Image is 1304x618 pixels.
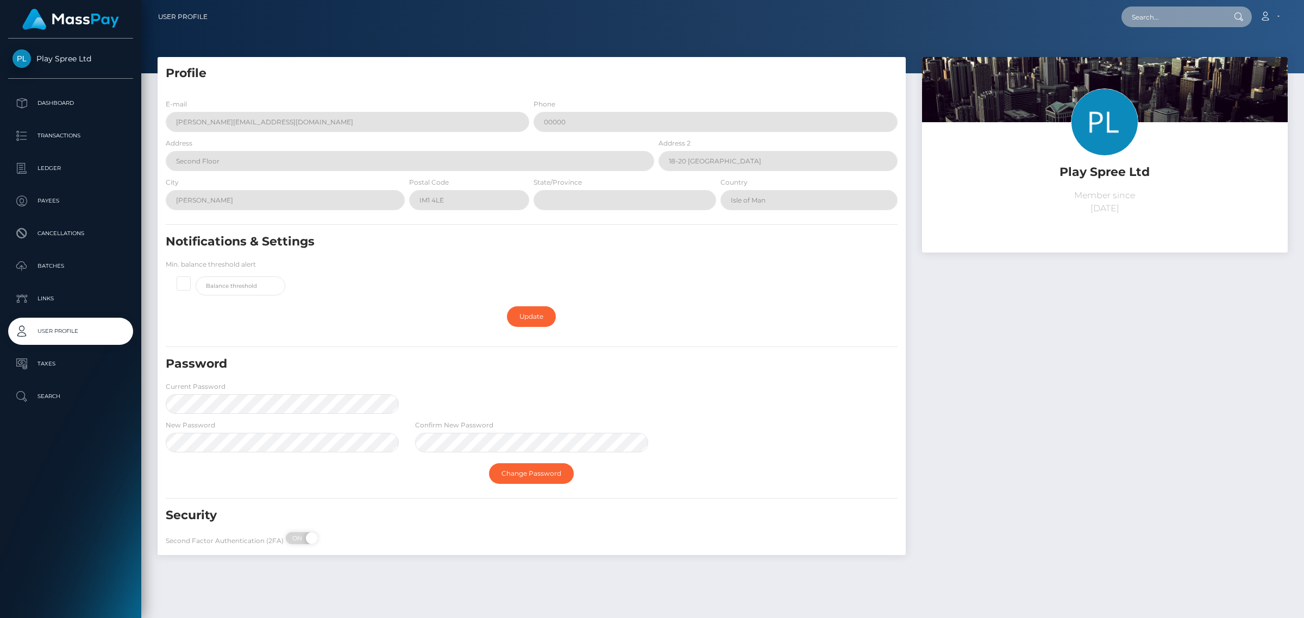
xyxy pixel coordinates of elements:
p: Member since [DATE] [930,189,1280,215]
label: Address [166,138,192,148]
a: Batches [8,253,133,280]
label: Min. balance threshold alert [166,260,256,269]
p: Search [12,388,129,405]
p: User Profile [12,323,129,339]
label: E-mail [166,99,187,109]
p: Transactions [12,128,129,144]
label: Second Factor Authentication (2FA) [166,536,284,546]
img: ... [922,57,1288,301]
h5: Play Spree Ltd [930,164,1280,181]
a: Search [8,383,133,410]
a: Payees [8,187,133,215]
a: User Profile [158,5,208,28]
img: Play Spree Ltd [12,49,31,68]
p: Cancellations [12,225,129,242]
label: New Password [166,420,215,430]
label: Phone [534,99,555,109]
h5: Password [166,356,779,373]
p: Batches [12,258,129,274]
span: ON [285,532,312,544]
label: Current Password [166,382,225,392]
label: Country [720,178,748,187]
a: Ledger [8,155,133,182]
a: Taxes [8,350,133,377]
h5: Notifications & Settings [166,234,779,250]
label: Address 2 [659,138,691,148]
a: User Profile [8,318,133,345]
label: Postal Code [409,178,449,187]
input: Search... [1121,7,1224,27]
span: Play Spree Ltd [8,54,133,64]
a: Links [8,285,133,312]
label: Confirm New Password [415,420,493,430]
h5: Profile [166,65,898,82]
a: Transactions [8,122,133,149]
p: Dashboard [12,95,129,111]
label: City [166,178,179,187]
p: Ledger [12,160,129,176]
a: Dashboard [8,90,133,117]
p: Taxes [12,356,129,372]
label: State/Province [534,178,582,187]
a: Cancellations [8,220,133,247]
h5: Security [166,507,779,524]
a: Update [507,306,556,327]
p: Payees [12,193,129,209]
a: Change Password [489,463,574,484]
img: MassPay Logo [22,9,119,30]
p: Links [12,291,129,307]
